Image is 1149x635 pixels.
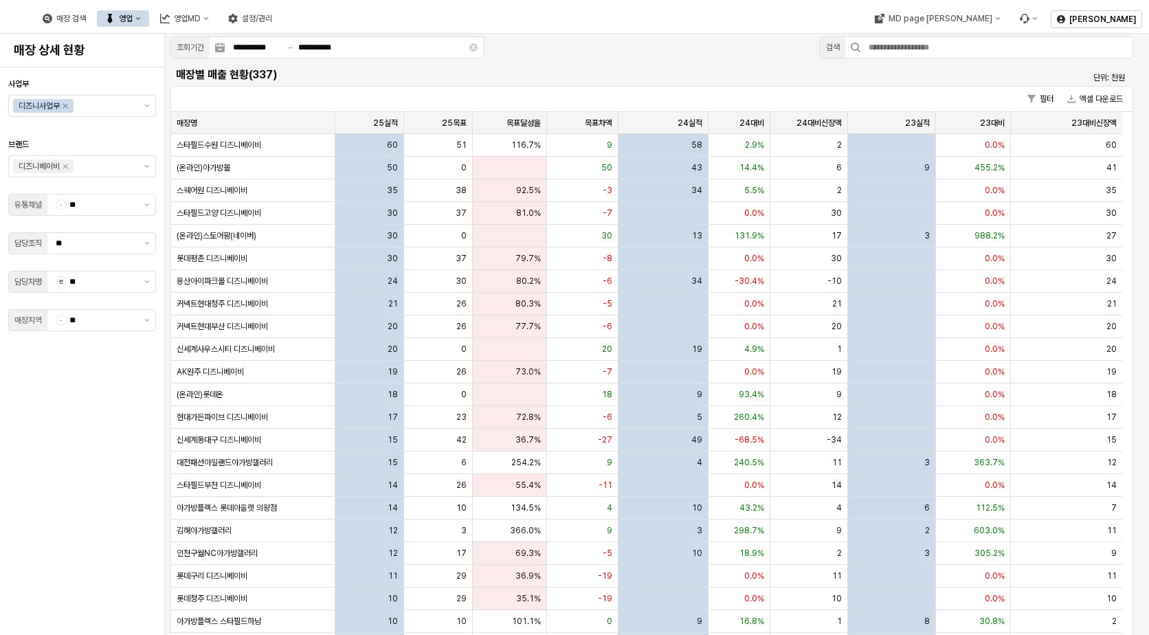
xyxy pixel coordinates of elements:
[510,525,541,536] span: 366.0%
[974,548,1005,559] span: 305.2%
[974,230,1005,241] span: 988.2%
[607,616,612,627] span: 0
[139,271,155,292] button: 제안 사항 표시
[220,10,280,27] button: 설정/관리
[387,208,398,219] span: 30
[515,548,541,559] span: 69.3%
[456,253,467,264] span: 37
[585,118,612,129] span: 목표차액
[177,185,247,196] span: 스퀘어원 디즈니베이비
[139,96,155,116] button: 제안 사항 표시
[387,140,398,151] span: 60
[888,14,992,23] div: MD page [PERSON_NAME]
[177,230,256,241] span: (온라인)스토어팜(네이버)
[985,480,1005,491] span: 0.0%
[744,185,764,196] span: 5.5%
[739,616,764,627] span: 16.8%
[603,185,612,196] span: -3
[456,185,467,196] span: 38
[515,366,541,377] span: 73.0%
[177,480,261,491] span: 스타필드부천 디즈니베이비
[19,159,60,173] div: 디즈니베이비
[34,10,94,27] div: 매장 검색
[1106,344,1117,355] span: 20
[388,525,398,536] span: 12
[837,616,842,627] span: 1
[836,162,842,173] span: 6
[836,502,842,513] span: 4
[388,480,398,491] span: 14
[387,253,398,264] span: 30
[827,434,842,445] span: -34
[602,389,612,400] span: 18
[985,570,1005,581] span: 0.0%
[837,185,842,196] span: 2
[985,412,1005,423] span: 0.0%
[744,366,764,377] span: 0.0%
[177,118,197,129] span: 매장명
[985,208,1005,219] span: 0.0%
[739,502,764,513] span: 43.2%
[1022,91,1059,107] button: 필터
[456,140,467,151] span: 51
[388,570,398,581] span: 11
[744,321,764,332] span: 0.0%
[388,344,398,355] span: 20
[827,276,842,287] span: -10
[14,236,42,250] div: 담당조직
[139,156,155,177] button: 제안 사항 표시
[177,570,247,581] span: 롯데구리 디즈니베이비
[456,298,467,309] span: 26
[177,412,268,423] span: 현대가든파이브 디즈니베이비
[739,162,764,173] span: 14.4%
[177,298,268,309] span: 커넥트현대청주 디즈니베이비
[739,389,764,400] span: 93.4%
[242,14,272,23] div: 설정/관리
[744,480,764,491] span: 0.0%
[512,616,541,627] span: 101.1%
[388,321,398,332] span: 20
[1112,616,1117,627] span: 2
[119,14,133,23] div: 영업
[139,194,155,215] button: 제안 사항 표시
[97,10,149,27] button: 영업
[56,200,66,210] span: -
[744,344,764,355] span: 4.9%
[177,140,261,151] span: 스타필드수원 디즈니베이비
[456,570,467,581] span: 29
[974,525,1005,536] span: 603.0%
[177,502,277,513] span: 아가방플렉스 롯데아울렛 의왕점
[19,99,60,113] div: 디즈니사업부
[697,412,702,423] span: 5
[14,43,150,57] h4: 매장 상세 현황
[388,434,398,445] span: 15
[691,140,702,151] span: 58
[177,162,230,173] span: (온라인)아가방몰
[697,616,702,627] span: 9
[442,118,467,129] span: 25목표
[1106,276,1117,287] span: 24
[516,412,541,423] span: 72.8%
[734,412,764,423] span: 260.4%
[176,68,887,82] h5: 매장별 매출 현황(337)
[925,525,930,536] span: 2
[691,185,702,196] span: 34
[602,344,612,355] span: 20
[734,457,764,468] span: 240.5%
[461,525,467,536] span: 3
[985,253,1005,264] span: 0.0%
[388,298,398,309] span: 21
[387,185,398,196] span: 35
[56,277,66,287] span: 전
[691,162,702,173] span: 43
[924,548,930,559] span: 3
[832,321,842,332] span: 20
[461,344,467,355] span: 0
[152,10,217,27] div: 영업MD
[924,502,930,513] span: 6
[691,276,702,287] span: 34
[1106,366,1117,377] span: 19
[744,593,764,604] span: 0.0%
